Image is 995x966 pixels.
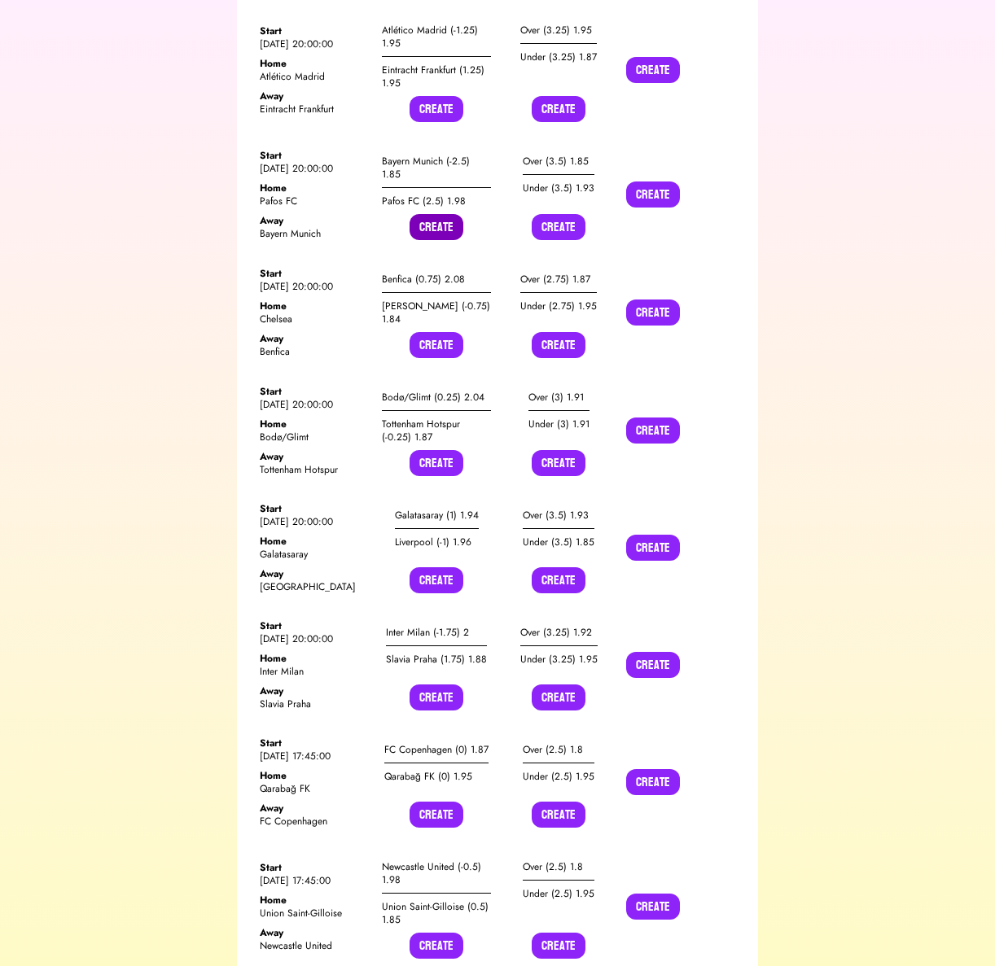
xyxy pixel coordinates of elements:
[260,450,369,463] div: Away
[260,313,369,326] div: Chelsea
[382,17,491,57] div: Atlético Madrid (-1.25) 1.95
[260,57,369,70] div: Home
[260,548,369,561] div: Galatasaray
[626,894,680,920] button: Create
[260,332,369,345] div: Away
[395,502,479,529] div: Galatasaray (1) 1.94
[260,463,369,476] div: Tottenham Hotspur
[410,802,463,828] button: Create
[410,214,463,240] button: Create
[523,737,594,763] div: Over (2.5) 1.8
[382,148,491,188] div: Bayern Munich (-2.5) 1.85
[260,515,369,528] div: [DATE] 20:00:00
[386,619,487,646] div: Inter Milan (-1.75) 2
[523,881,594,907] div: Under (2.5) 1.95
[410,567,463,593] button: Create
[410,450,463,476] button: Create
[626,299,680,326] button: Create
[523,854,594,881] div: Over (2.5) 1.8
[410,96,463,122] button: Create
[520,293,597,319] div: Under (2.75) 1.95
[528,384,590,411] div: Over (3) 1.91
[260,280,369,293] div: [DATE] 20:00:00
[260,398,369,411] div: [DATE] 20:00:00
[260,567,369,580] div: Away
[260,652,369,665] div: Home
[260,502,369,515] div: Start
[523,175,594,201] div: Under (3.5) 1.93
[386,646,487,672] div: Slavia Praha (1.75) 1.88
[382,57,491,96] div: Eintracht Frankfurt (1.25) 1.95
[410,933,463,959] button: Create
[382,266,491,293] div: Benfica (0.75) 2.08
[523,529,594,555] div: Under (3.5) 1.85
[260,665,369,678] div: Inter Milan
[260,90,369,103] div: Away
[260,345,369,358] div: Benfica
[532,214,585,240] button: Create
[260,737,369,750] div: Start
[260,769,369,782] div: Home
[395,529,479,555] div: Liverpool (-1) 1.96
[384,763,489,789] div: Qarabağ FK (0) 1.95
[260,802,369,815] div: Away
[384,737,489,763] div: FC Copenhagen (0) 1.87
[260,861,369,874] div: Start
[260,214,369,227] div: Away
[260,874,369,887] div: [DATE] 17:45:00
[260,907,369,920] div: Union Saint-Gilloise
[260,782,369,795] div: Qarabağ FK
[260,37,369,50] div: [DATE] 20:00:00
[260,181,369,195] div: Home
[532,802,585,828] button: Create
[260,149,369,162] div: Start
[260,750,369,763] div: [DATE] 17:45:00
[260,684,369,697] div: Away
[523,763,594,789] div: Under (2.5) 1.95
[532,332,585,358] button: Create
[260,227,369,240] div: Bayern Munich
[260,299,369,313] div: Home
[532,96,585,122] button: Create
[260,535,369,548] div: Home
[382,293,491,332] div: [PERSON_NAME] (-0.75) 1.84
[382,188,491,214] div: Pafos FC (2.5) 1.98
[382,854,491,894] div: Newcastle United (-0.5) 1.98
[410,332,463,358] button: Create
[260,697,369,710] div: Slavia Praha
[260,24,369,37] div: Start
[260,267,369,280] div: Start
[382,384,491,411] div: Bodø/Glimt (0.25) 2.04
[260,926,369,939] div: Away
[520,17,597,44] div: Over (3.25) 1.95
[532,684,585,710] button: Create
[260,385,369,398] div: Start
[520,266,597,293] div: Over (2.75) 1.87
[626,769,680,795] button: Create
[520,619,598,646] div: Over (3.25) 1.92
[626,652,680,678] button: Create
[520,646,598,672] div: Under (3.25) 1.95
[260,632,369,645] div: [DATE] 20:00:00
[260,894,369,907] div: Home
[532,567,585,593] button: Create
[523,148,594,175] div: Over (3.5) 1.85
[626,57,680,83] button: Create
[520,44,597,70] div: Under (3.25) 1.87
[382,894,491,933] div: Union Saint-Gilloise (0.5) 1.85
[523,502,594,529] div: Over (3.5) 1.93
[532,933,585,959] button: Create
[626,417,680,444] button: Create
[532,450,585,476] button: Create
[382,411,491,450] div: Tottenham Hotspur (-0.25) 1.87
[260,103,369,116] div: Eintracht Frankfurt
[260,431,369,444] div: Bodø/Glimt
[626,535,680,561] button: Create
[626,181,680,208] button: Create
[260,619,369,632] div: Start
[528,411,590,437] div: Under (3) 1.91
[260,417,369,431] div: Home
[260,162,369,175] div: [DATE] 20:00:00
[410,684,463,710] button: Create
[260,195,369,208] div: Pafos FC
